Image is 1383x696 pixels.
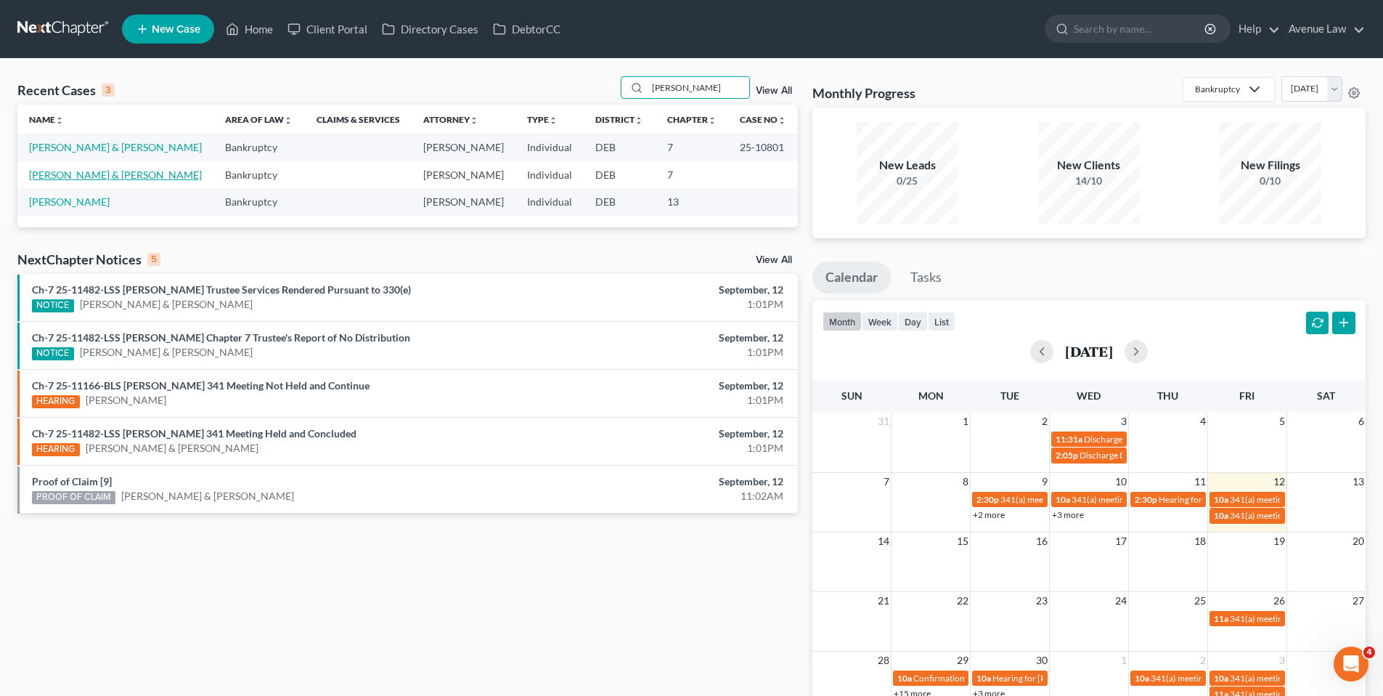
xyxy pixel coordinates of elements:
span: 8 [961,473,970,490]
a: [PERSON_NAME] [29,195,110,208]
span: Hearing for [PERSON_NAME] [992,673,1106,684]
span: 341(a) meeting for [PERSON_NAME] [1151,673,1291,684]
span: Wed [1077,389,1101,402]
input: Search by name... [1074,15,1207,42]
i: unfold_more [708,116,717,125]
h2: [DATE] [1065,344,1113,359]
td: [PERSON_NAME] [412,134,515,161]
div: 0/10 [1220,174,1321,188]
span: Confirmation Hearing for [PERSON_NAME] & [PERSON_NAME] [913,673,1156,684]
i: unfold_more [549,116,558,125]
span: 16 [1035,533,1049,550]
td: [PERSON_NAME] [412,161,515,188]
div: NOTICE [32,347,74,360]
i: unfold_more [284,116,293,125]
span: 10a [976,673,991,684]
span: 30 [1035,652,1049,669]
span: 18 [1193,533,1207,550]
div: September, 12 [542,331,783,345]
a: Directory Cases [375,16,486,42]
a: Proof of Claim [9] [32,475,112,487]
span: 10a [1056,494,1070,505]
td: [PERSON_NAME] [412,188,515,215]
span: 341(a) meeting for [PERSON_NAME] [1230,673,1370,684]
div: HEARING [32,395,80,408]
span: 17 [1114,533,1128,550]
button: day [898,312,928,331]
span: Discharge Date for [PERSON_NAME] [1080,450,1220,461]
div: Recent Cases [17,81,115,99]
span: 12 [1272,473,1286,490]
span: 1 [961,413,970,430]
span: 10a [897,673,912,684]
div: September, 12 [542,426,783,441]
span: 10a [1214,673,1228,684]
span: 341(a) meeting for [PERSON_NAME] & [PERSON_NAME] [1000,494,1217,505]
div: HEARING [32,443,80,456]
span: 21 [876,592,891,610]
h3: Monthly Progress [812,84,915,102]
a: [PERSON_NAME] & [PERSON_NAME] [80,297,253,312]
td: 7 [656,161,728,188]
a: Ch-7 25-11482-LSS [PERSON_NAME] Chapter 7 Trustee's Report of No Distribution [32,331,410,344]
span: 5 [1278,413,1286,430]
a: Nameunfold_more [29,114,64,125]
a: View All [756,86,792,96]
button: month [823,312,862,331]
span: 25 [1193,592,1207,610]
a: +2 more [973,509,1005,520]
a: Case Nounfold_more [740,114,786,125]
span: 2:30p [1135,494,1157,505]
span: 1 [1119,652,1128,669]
span: 7 [882,473,891,490]
td: Individual [515,188,584,215]
div: September, 12 [542,379,783,393]
div: 14/10 [1038,174,1140,188]
span: 20 [1351,533,1366,550]
span: 10a [1214,510,1228,521]
a: View All [756,255,792,265]
td: Individual [515,134,584,161]
span: Discharge Date for [PERSON_NAME] [1084,434,1225,445]
td: DEB [584,188,655,215]
a: Ch-7 25-11166-BLS [PERSON_NAME] 341 Meeting Not Held and Continue [32,379,370,392]
span: 15 [955,533,970,550]
a: [PERSON_NAME] [86,393,166,408]
a: [PERSON_NAME] & [PERSON_NAME] [29,169,202,181]
span: 2 [1040,413,1049,430]
span: Tue [1000,389,1019,402]
a: Chapterunfold_more [667,114,717,125]
span: Sat [1317,389,1335,402]
div: 1:01PM [542,441,783,456]
a: Ch-7 25-11482-LSS [PERSON_NAME] 341 Meeting Held and Concluded [32,427,356,440]
td: 25-10801 [728,134,798,161]
div: PROOF OF CLAIM [32,491,115,504]
a: [PERSON_NAME] & [PERSON_NAME] [121,489,294,503]
div: 1:01PM [542,345,783,360]
div: September, 12 [542,283,783,297]
span: 11a [1214,613,1228,624]
span: 14 [876,533,891,550]
div: 1:01PM [542,297,783,312]
span: Sun [841,389,862,402]
td: 13 [656,188,728,215]
a: Help [1231,16,1280,42]
div: NextChapter Notices [17,251,160,268]
button: week [862,312,898,331]
a: Avenue Law [1281,16,1365,42]
span: 4 [1199,413,1207,430]
span: 10a [1214,494,1228,505]
a: Client Portal [280,16,375,42]
span: 27 [1351,592,1366,610]
div: September, 12 [542,474,783,489]
td: Bankruptcy [213,134,304,161]
a: [PERSON_NAME] & [PERSON_NAME] [80,345,253,360]
td: Bankruptcy [213,161,304,188]
span: 2:05p [1056,450,1078,461]
span: Fri [1239,389,1255,402]
span: 13 [1351,473,1366,490]
a: Districtunfold_more [595,114,643,125]
span: 26 [1272,592,1286,610]
a: [PERSON_NAME] & [PERSON_NAME] [86,441,258,456]
span: 11 [1193,473,1207,490]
